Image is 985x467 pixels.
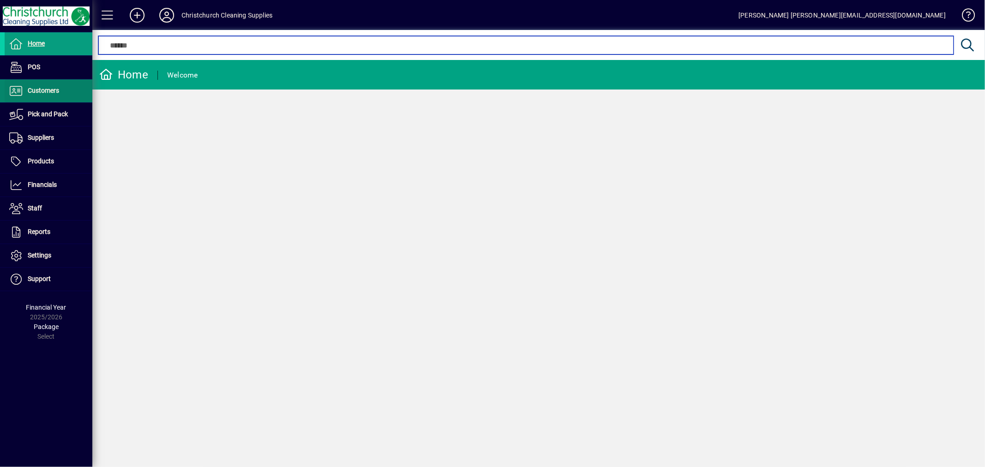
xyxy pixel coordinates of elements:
span: Financial Year [26,304,66,311]
div: Home [99,67,148,82]
span: Reports [28,228,50,235]
button: Add [122,7,152,24]
div: [PERSON_NAME] [PERSON_NAME][EMAIL_ADDRESS][DOMAIN_NAME] [738,8,946,23]
a: Suppliers [5,126,92,150]
span: Customers [28,87,59,94]
a: Reports [5,221,92,244]
a: Knowledge Base [955,2,973,32]
span: Staff [28,204,42,212]
span: Suppliers [28,134,54,141]
span: POS [28,63,40,71]
span: Financials [28,181,57,188]
span: Products [28,157,54,165]
div: Welcome [167,68,198,83]
button: Profile [152,7,181,24]
a: Financials [5,174,92,197]
span: Home [28,40,45,47]
a: POS [5,56,92,79]
a: Support [5,268,92,291]
div: Christchurch Cleaning Supplies [181,8,272,23]
span: Settings [28,251,51,259]
a: Products [5,150,92,173]
span: Pick and Pack [28,110,68,118]
a: Pick and Pack [5,103,92,126]
a: Settings [5,244,92,267]
a: Staff [5,197,92,220]
span: Package [34,323,59,330]
a: Customers [5,79,92,102]
span: Support [28,275,51,282]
